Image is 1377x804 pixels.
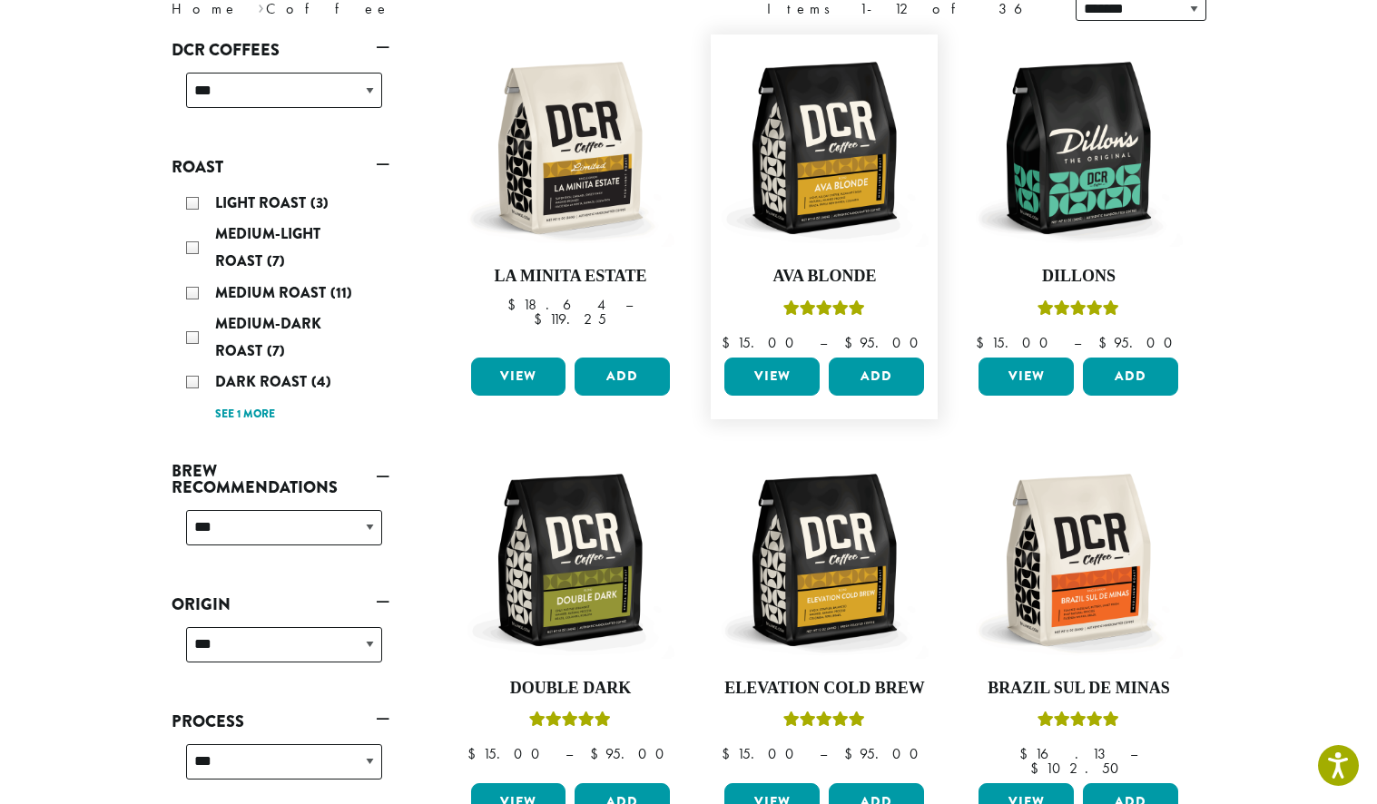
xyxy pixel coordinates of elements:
img: DCR-12oz-Elevation-Cold-Brew-Stock-scaled.png [720,456,929,664]
span: Medium Roast [215,282,330,303]
span: – [566,744,573,763]
a: Ava BlondeRated 5.00 out of 5 [720,44,929,350]
div: Rated 4.50 out of 5 [529,709,611,736]
span: $ [976,333,991,352]
span: Medium-Light Roast [215,223,320,271]
div: Rated 5.00 out of 5 [1038,298,1119,325]
span: – [625,295,633,314]
span: $ [1030,759,1046,778]
bdi: 119.25 [534,309,606,328]
span: $ [467,744,483,763]
bdi: 15.00 [467,744,548,763]
bdi: 95.00 [590,744,673,763]
a: Double DarkRated 4.50 out of 5 [467,456,675,777]
h4: Dillons [974,267,1183,287]
span: – [1074,333,1081,352]
a: See 1 more [215,406,275,424]
span: $ [1019,744,1035,763]
img: DCR-12oz-Dillons-Stock-scaled.png [974,44,1183,252]
bdi: 95.00 [1098,333,1181,352]
a: DillonsRated 5.00 out of 5 [974,44,1183,350]
h4: Elevation Cold Brew [720,679,929,699]
span: Light Roast [215,192,310,213]
span: $ [722,744,737,763]
img: DCR-12oz-Brazil-Sul-De-Minas-Stock-scaled.png [974,456,1183,664]
a: View [471,358,566,396]
a: Process [172,706,389,737]
h4: Ava Blonde [720,267,929,287]
span: $ [534,309,549,328]
a: View [979,358,1074,396]
div: Process [172,737,389,801]
bdi: 18.64 [507,295,608,314]
a: Origin [172,589,389,620]
h4: Brazil Sul De Minas [974,679,1183,699]
div: Rated 5.00 out of 5 [783,709,865,736]
div: Rated 5.00 out of 5 [783,298,865,325]
a: La Minita Estate [467,44,675,350]
bdi: 16.13 [1019,744,1113,763]
img: DCR-12oz-Double-Dark-Stock-scaled.png [466,456,674,664]
span: – [1130,744,1137,763]
img: DCR-12oz-Ava-Blonde-Stock-scaled.png [720,44,929,252]
span: $ [844,333,860,352]
div: Origin [172,620,389,684]
span: (7) [267,340,285,361]
bdi: 95.00 [844,744,927,763]
span: (3) [310,192,329,213]
span: $ [844,744,860,763]
a: View [724,358,820,396]
span: $ [590,744,605,763]
a: Brew Recommendations [172,456,389,503]
span: – [820,744,827,763]
button: Add [829,358,924,396]
bdi: 15.00 [722,333,802,352]
span: (7) [267,250,285,271]
h4: La Minita Estate [467,267,675,287]
a: Brazil Sul De MinasRated 5.00 out of 5 [974,456,1183,777]
button: Add [1083,358,1178,396]
span: $ [722,333,737,352]
span: $ [1098,333,1114,352]
a: Elevation Cold BrewRated 5.00 out of 5 [720,456,929,777]
div: Rated 5.00 out of 5 [1038,709,1119,736]
span: (4) [311,371,331,392]
span: Dark Roast [215,371,311,392]
span: Medium-Dark Roast [215,313,321,361]
div: Roast [172,182,389,434]
h4: Double Dark [467,679,675,699]
a: DCR Coffees [172,34,389,65]
bdi: 15.00 [976,333,1057,352]
img: DCR-12oz-La-Minita-Estate-Stock-scaled.png [466,44,674,252]
bdi: 95.00 [844,333,927,352]
span: – [820,333,827,352]
bdi: 102.50 [1030,759,1127,778]
div: Brew Recommendations [172,503,389,567]
button: Add [575,358,670,396]
a: Roast [172,152,389,182]
bdi: 15.00 [722,744,802,763]
div: DCR Coffees [172,65,389,130]
span: (11) [330,282,352,303]
span: $ [507,295,523,314]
